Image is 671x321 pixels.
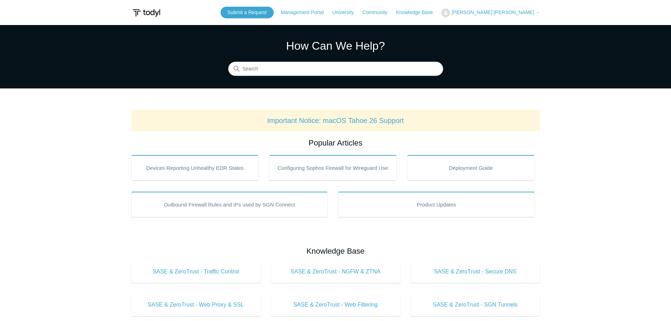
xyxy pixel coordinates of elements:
span: SASE & ZeroTrust - Web Filtering [281,301,390,309]
span: [PERSON_NAME] [PERSON_NAME] [452,10,534,15]
a: Deployment Guide [407,155,535,180]
input: Search [228,62,443,76]
a: Outbound Firewall Rules and IPs used by SGN Connect [131,192,328,217]
a: Submit a Request [220,7,274,18]
a: Important Notice: macOS Tahoe 26 Support [267,117,404,124]
span: SASE & ZeroTrust - Web Proxy & SSL [142,301,250,309]
a: University [332,9,361,16]
a: SASE & ZeroTrust - NGFW & ZTNA [271,260,400,283]
img: Todyl Support Center Help Center home page [131,6,161,19]
h2: Popular Articles [131,137,540,149]
span: SASE & ZeroTrust - SGN Tunnels [421,301,529,309]
a: Devices Reporting Unhealthy EDR States [131,155,259,180]
span: SASE & ZeroTrust - Traffic Control [142,267,250,276]
button: [PERSON_NAME] [PERSON_NAME] [441,8,540,17]
span: SASE & ZeroTrust - NGFW & ZTNA [281,267,390,276]
a: SASE & ZeroTrust - SGN Tunnels [411,294,540,316]
a: Product Updates [338,192,535,217]
a: SASE & ZeroTrust - Traffic Control [131,260,261,283]
a: SASE & ZeroTrust - Web Filtering [271,294,400,316]
h1: How Can We Help? [228,37,443,54]
span: SASE & ZeroTrust - Secure DNS [421,267,529,276]
a: Knowledge Base [396,9,440,16]
a: SASE & ZeroTrust - Secure DNS [411,260,540,283]
a: Management Portal [281,9,331,16]
a: SASE & ZeroTrust - Web Proxy & SSL [131,294,261,316]
h2: Knowledge Base [131,245,540,257]
a: Configuring Sophos Firewall for Wireguard Use [269,155,397,180]
a: Community [362,9,394,16]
